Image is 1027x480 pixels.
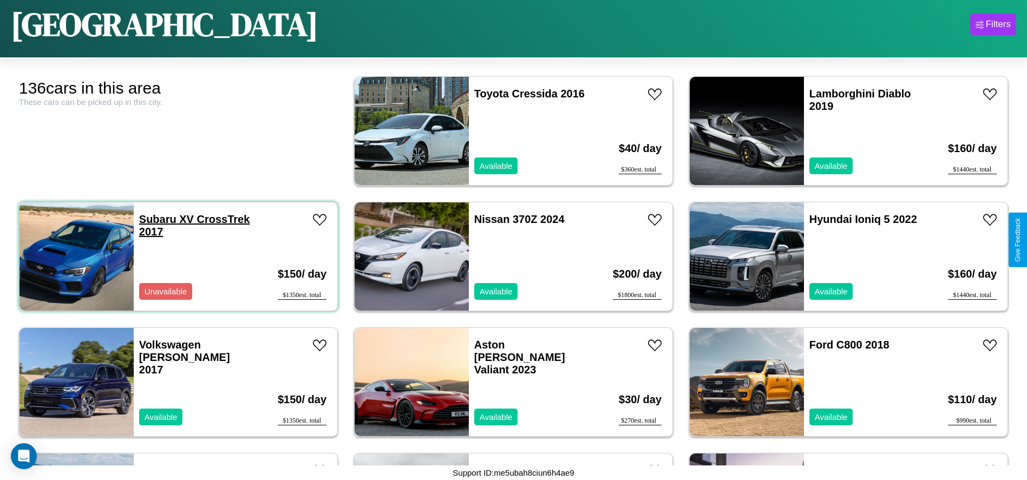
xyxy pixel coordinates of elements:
h3: $ 30 / day [619,383,662,417]
h3: $ 40 / day [619,131,662,166]
h1: [GEOGRAPHIC_DATA] [11,2,318,47]
div: $ 1350 est. total [278,291,326,300]
div: These cars can be picked up in this city. [19,97,338,107]
a: Ford C800 2018 [809,339,889,351]
p: Available [480,159,513,173]
p: Available [815,410,848,424]
a: Hyundai Ioniq 5 2022 [809,213,917,225]
h3: $ 150 / day [278,383,326,417]
h3: $ 160 / day [948,257,997,291]
h3: $ 150 / day [278,257,326,291]
a: Lamborghini Diablo 2019 [809,88,911,112]
div: $ 1800 est. total [613,291,662,300]
p: Support ID: me5ubah8ciun6h4ae9 [453,465,574,480]
div: Open Intercom Messenger [11,443,37,469]
a: Aston [PERSON_NAME] Valiant 2023 [474,339,565,376]
a: Volkswagen [PERSON_NAME] 2017 [139,339,230,376]
p: Available [480,410,513,424]
a: Subaru XV CrossTrek 2017 [139,213,250,238]
div: Filters [986,19,1011,30]
a: Nissan 370Z 2024 [474,213,565,225]
div: $ 990 est. total [948,417,997,425]
a: Kia EV9 2020 [474,464,542,476]
a: Toyota Cressida 2016 [474,88,585,100]
p: Available [815,284,848,299]
h3: $ 200 / day [613,257,662,291]
div: $ 1350 est. total [278,417,326,425]
p: Unavailable [145,284,187,299]
div: $ 1440 est. total [948,166,997,174]
div: $ 1440 est. total [948,291,997,300]
div: $ 360 est. total [619,166,662,174]
p: Available [815,159,848,173]
p: Available [145,410,178,424]
p: Available [480,284,513,299]
div: $ 270 est. total [619,417,662,425]
button: Filters [970,14,1016,35]
div: 136 cars in this area [19,79,338,97]
h3: $ 160 / day [948,131,997,166]
h3: $ 110 / day [948,383,997,417]
div: Give Feedback [1014,218,1022,262]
